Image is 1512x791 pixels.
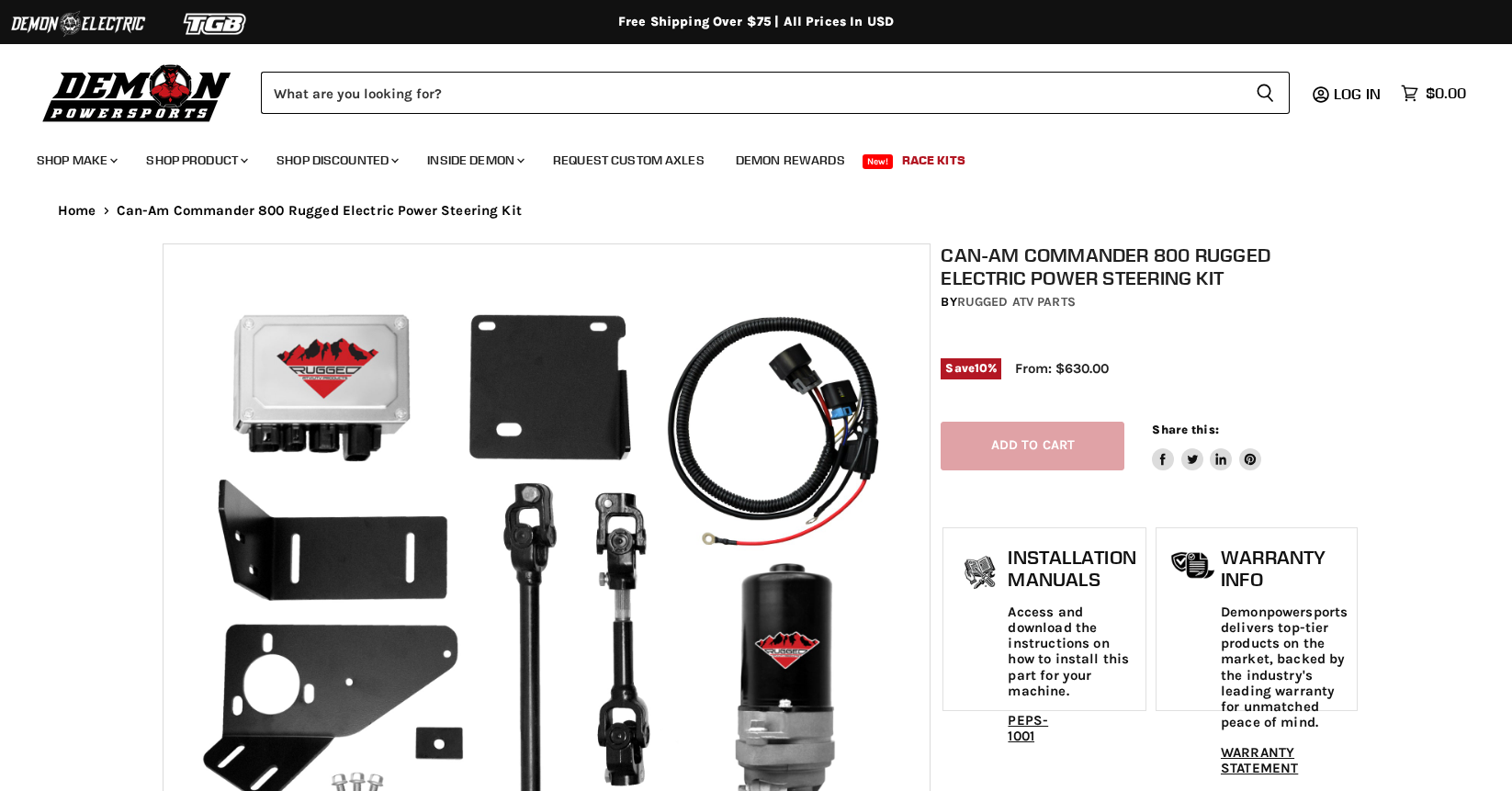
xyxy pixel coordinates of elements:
[261,72,1290,114] form: Product
[539,141,718,179] a: Request Custom Axles
[21,14,1491,30] div: Free Shipping Over $75 | All Prices In USD
[957,551,1003,597] img: install_manual-icon.png
[941,243,1360,289] h1: Can-Am Commander 800 Rugged Electric Power Steering Kit
[132,141,259,179] a: Shop Product
[21,203,1491,219] nav: Breadcrumbs
[1015,360,1109,377] span: From: $630.00
[1152,422,1261,470] aside: Share this:
[413,141,536,179] a: Inside Demon
[975,361,987,375] span: 10
[941,358,1001,379] span: Save %
[23,134,1461,179] ul: Main menu
[1326,85,1392,102] a: Log in
[863,154,894,169] span: New!
[117,203,522,219] span: Can-Am Commander 800 Rugged Electric Power Steering Kit
[9,6,147,41] img: Demon Electric Logo 2
[1221,744,1298,776] a: WARRANTY STATEMENT
[941,292,1360,312] div: by
[1221,605,1348,731] p: Demonpowersports delivers top-tier products on the market, backed by the industry's leading warra...
[261,72,1241,114] input: Search
[957,294,1076,310] a: Rugged ATV Parts
[23,141,129,179] a: Shop Make
[1392,80,1475,107] a: $0.00
[37,60,238,125] img: Demon Powersports
[1334,85,1381,103] span: Log in
[147,6,285,41] img: TGB Logo 2
[263,141,410,179] a: Shop Discounted
[722,141,859,179] a: Demon Rewards
[1170,551,1216,580] img: warranty-icon.png
[1241,72,1290,114] button: Search
[1008,712,1048,744] a: PEPS-1001
[58,203,96,219] a: Home
[1426,85,1466,102] span: $0.00
[888,141,979,179] a: Race Kits
[1152,423,1218,436] span: Share this:
[1008,547,1135,590] h1: Installation Manuals
[1221,547,1348,590] h1: Warranty Info
[1008,605,1135,700] p: Access and download the instructions on how to install this part for your machine.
